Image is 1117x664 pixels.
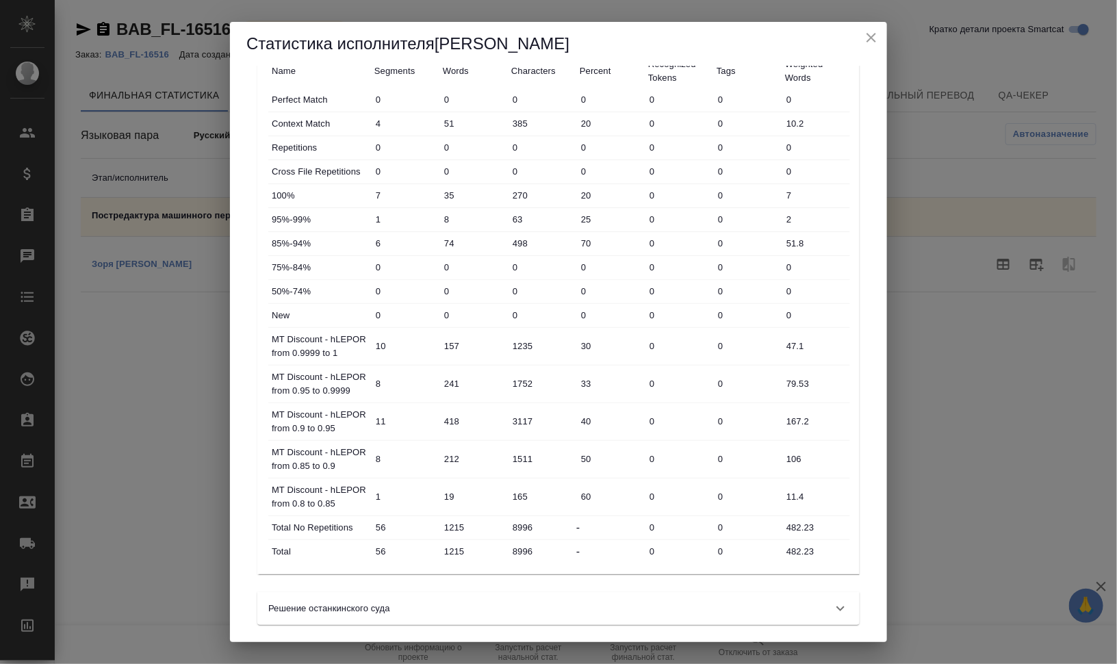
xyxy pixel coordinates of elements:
input: ✎ Введи что-нибудь [782,162,850,181]
input: ✎ Введи что-нибудь [508,541,576,561]
input: ✎ Введи что-нибудь [645,186,713,205]
p: Context Match [272,117,368,131]
input: ✎ Введи что-нибудь [576,257,645,277]
p: Решение останкинского суда [268,602,390,615]
input: ✎ Введи что-нибудь [439,186,508,205]
p: Characters [511,64,573,78]
p: Total [272,545,368,559]
input: ✎ Введи что-нибудь [782,90,850,110]
input: ✎ Введи что-нибудь [713,518,782,537]
input: ✎ Введи что-нибудь [371,90,439,110]
p: 95%-99% [272,213,368,227]
input: ✎ Введи что-нибудь [508,374,576,394]
input: ✎ Введи что-нибудь [576,90,645,110]
input: ✎ Введи что-нибудь [713,281,782,301]
input: ✎ Введи что-нибудь [645,449,713,469]
input: ✎ Введи что-нибудь [439,336,508,356]
input: ✎ Введи что-нибудь [371,336,439,356]
input: ✎ Введи что-нибудь [439,257,508,277]
input: ✎ Введи что-нибудь [645,374,713,394]
input: ✎ Введи что-нибудь [508,162,576,181]
input: ✎ Введи что-нибудь [508,138,576,157]
p: MT Discount - hLEPOR from 0.8 to 0.85 [272,483,368,511]
input: ✎ Введи что-нибудь [645,487,713,507]
h5: Статистика исполнителя [PERSON_NAME] [246,33,871,55]
input: ✎ Введи что-нибудь [782,411,850,431]
input: ✎ Введи что-нибудь [371,411,439,431]
input: ✎ Введи что-нибудь [782,186,850,205]
input: ✎ Введи что-нибудь [782,449,850,469]
input: ✎ Введи что-нибудь [576,487,645,507]
button: close [861,27,882,48]
p: Weighted Words [785,58,847,85]
input: ✎ Введи что-нибудь [713,233,782,253]
input: ✎ Введи что-нибудь [439,411,508,431]
input: ✎ Введи что-нибудь [439,209,508,229]
input: ✎ Введи что-нибудь [713,374,782,394]
input: ✎ Введи что-нибудь [713,449,782,469]
input: ✎ Введи что-нибудь [713,186,782,205]
p: Cross File Repetitions [272,165,368,179]
input: ✎ Введи что-нибудь [508,411,576,431]
input: ✎ Введи что-нибудь [782,114,850,133]
input: ✎ Введи что-нибудь [713,305,782,325]
p: New [272,309,368,322]
input: ✎ Введи что-нибудь [508,233,576,253]
input: ✎ Введи что-нибудь [576,449,645,469]
p: 100% [272,189,368,203]
p: MT Discount - hLEPOR from 0.9999 to 1 [272,333,368,360]
div: - [576,544,645,560]
input: ✎ Введи что-нибудь [713,336,782,356]
div: - [576,520,645,536]
p: MT Discount - hLEPOR from 0.95 to 0.9999 [272,370,368,398]
input: ✎ Введи что-нибудь [371,541,439,561]
input: ✎ Введи что-нибудь [576,336,645,356]
input: ✎ Введи что-нибудь [645,257,713,277]
input: ✎ Введи что-нибудь [508,186,576,205]
input: ✎ Введи что-нибудь [713,138,782,157]
input: ✎ Введи что-нибудь [508,336,576,356]
input: ✎ Введи что-нибудь [439,233,508,253]
p: 85%-94% [272,237,368,251]
input: ✎ Введи что-нибудь [782,209,850,229]
input: ✎ Введи что-нибудь [576,411,645,431]
input: ✎ Введи что-нибудь [645,233,713,253]
input: ✎ Введи что-нибудь [645,138,713,157]
input: ✎ Введи что-нибудь [508,281,576,301]
input: ✎ Введи что-нибудь [645,305,713,325]
input: ✎ Введи что-нибудь [439,374,508,394]
input: ✎ Введи что-нибудь [782,257,850,277]
input: ✎ Введи что-нибудь [371,186,439,205]
p: Perfect Match [272,93,368,107]
input: ✎ Введи что-нибудь [576,114,645,133]
input: ✎ Введи что-нибудь [439,305,508,325]
input: ✎ Введи что-нибудь [508,449,576,469]
input: ✎ Введи что-нибудь [782,336,850,356]
input: ✎ Введи что-нибудь [576,186,645,205]
p: Segments [374,64,436,78]
input: ✎ Введи что-нибудь [576,138,645,157]
input: ✎ Введи что-нибудь [645,162,713,181]
input: ✎ Введи что-нибудь [713,162,782,181]
input: ✎ Введи что-нибудь [508,305,576,325]
input: ✎ Введи что-нибудь [782,233,850,253]
p: Repetitions [272,141,368,155]
input: ✎ Введи что-нибудь [576,374,645,394]
input: ✎ Введи что-нибудь [645,411,713,431]
input: ✎ Введи что-нибудь [782,305,850,325]
input: ✎ Введи что-нибудь [508,209,576,229]
input: ✎ Введи что-нибудь [439,518,508,537]
input: ✎ Введи что-нибудь [439,541,508,561]
div: Общая статистика [257,49,860,574]
input: ✎ Введи что-нибудь [713,257,782,277]
input: ✎ Введи что-нибудь [371,518,439,537]
input: ✎ Введи что-нибудь [508,518,576,537]
input: ✎ Введи что-нибудь [576,281,645,301]
div: Решение останкинского суда [257,592,860,625]
input: ✎ Введи что-нибудь [508,487,576,507]
input: ✎ Введи что-нибудь [508,90,576,110]
p: Percent [580,64,641,78]
input: ✎ Введи что-нибудь [439,449,508,469]
input: ✎ Введи что-нибудь [713,487,782,507]
input: ✎ Введи что-нибудь [371,138,439,157]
